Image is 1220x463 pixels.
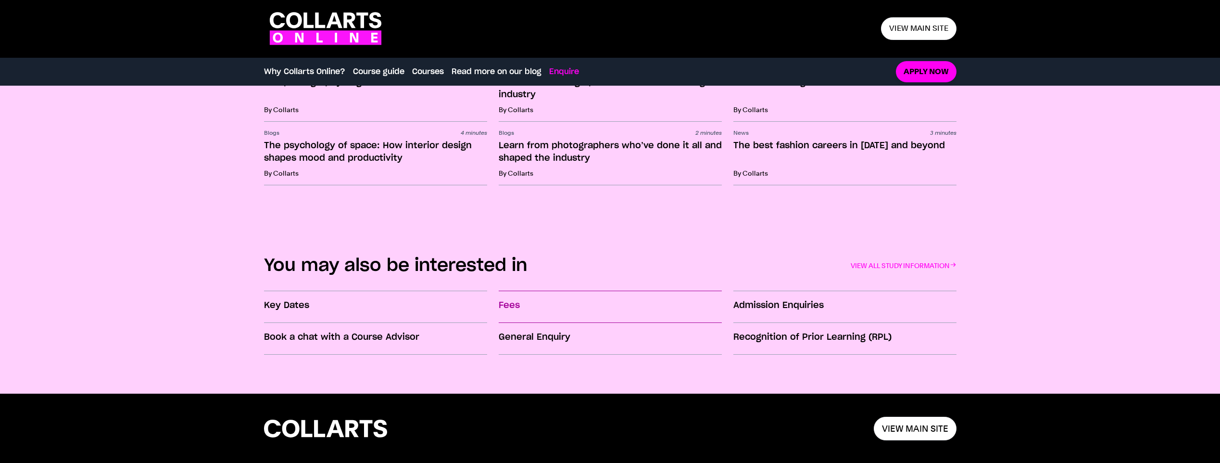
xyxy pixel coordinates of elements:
[264,76,487,101] h3: Is a photography degree worth it?
[499,105,722,115] p: By Collarts
[264,292,487,323] a: Key Dates
[499,140,722,165] h3: Learn from photographers who’ve done it all and shaped the industry
[733,331,956,344] h3: Recognition of Prior Learning (RPL)
[733,140,956,165] h3: The best fashion careers in [DATE] and beyond
[881,17,956,40] a: View main site
[499,299,722,312] h3: Fees
[733,292,956,323] a: Admission Enquiries
[264,66,345,77] a: Why Collarts Online?
[499,122,722,186] a: Blogs 2 minutes Learn from photographers who’ve done it all and shaped the industry By Collarts
[695,130,722,136] span: 2 minutes
[499,292,722,323] a: Fees
[412,66,444,77] a: Courses
[499,76,722,101] h3: Fashion Marketing opens doors in an evolving industry
[264,331,487,344] h3: Book a chat with a Course Advisor
[896,61,956,83] a: Apply now
[733,122,956,186] a: News 3 minutes The best fashion careers in [DATE] and beyond By Collarts
[264,140,487,165] h3: The psychology of space: How interior design shapes mood and productivity
[264,59,487,122] a: Blogs 5 minutes Is a photography degree worth it? By Collarts
[733,59,956,122] a: Blogs 4 minutes What makes a great teacher? By Collarts
[733,323,956,355] a: Recognition of Prior Learning (RPL)
[499,168,722,178] p: By Collarts
[874,417,956,440] a: VIEW MAIN SITE
[461,130,487,136] span: 4 minutes
[264,130,279,136] span: Blogs
[264,105,487,115] p: By Collarts
[499,130,514,136] span: Blogs
[499,331,722,344] h3: General Enquiry
[264,255,528,276] h2: You may also be interested in
[264,323,487,355] a: Book a chat with a Course Advisor
[851,259,956,272] a: VIEW ALL STUDY INFORMATION
[264,299,487,312] h3: Key Dates
[733,130,749,136] span: News
[549,66,579,77] a: Enquire
[733,168,956,178] p: By Collarts
[930,130,956,136] span: 3 minutes
[264,168,487,178] p: By Collarts
[499,323,722,355] a: General Enquiry
[353,66,404,77] a: Course guide
[733,105,956,115] p: By Collarts
[452,66,541,77] a: Read more on our blog
[733,299,956,312] h3: Admission Enquiries
[264,122,487,186] a: Blogs 4 minutes The psychology of space: How interior design shapes mood and productivity By Coll...
[733,76,956,101] h3: What makes a great teacher?
[499,59,722,122] a: Blogs 3 minutes Fashion Marketing opens doors in an evolving industry By Collarts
